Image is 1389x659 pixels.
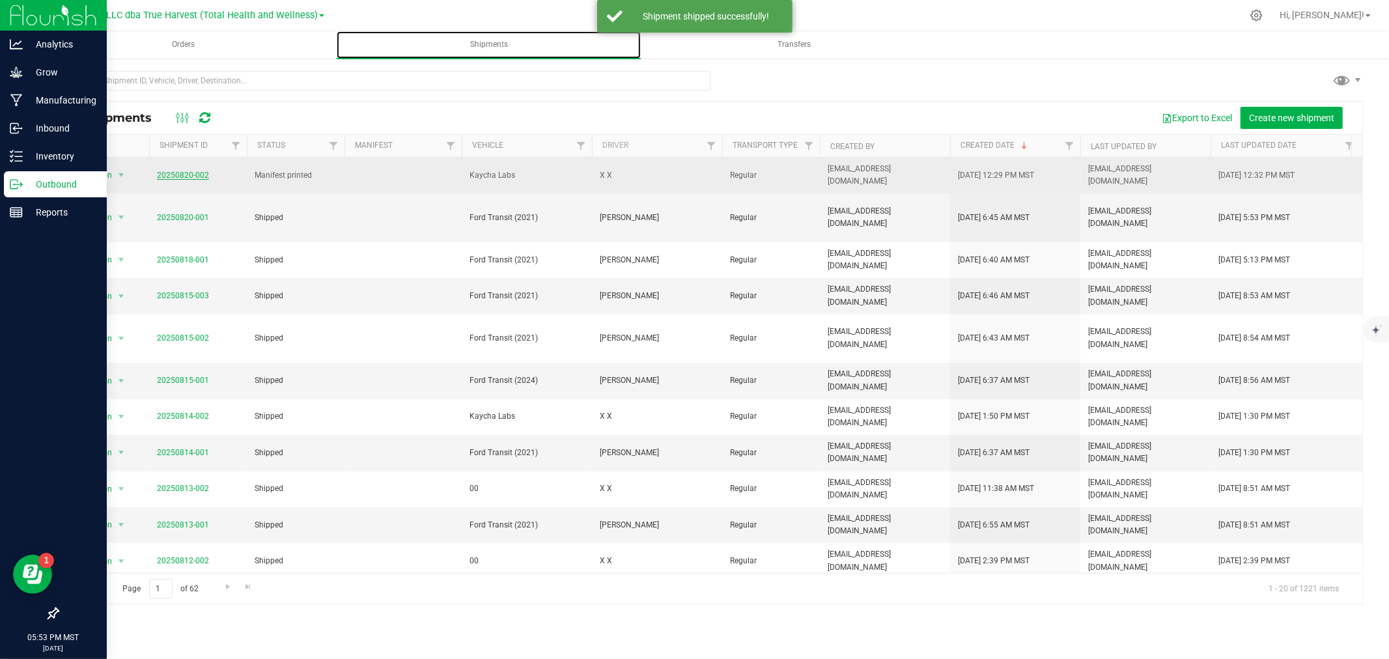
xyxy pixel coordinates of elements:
[157,291,209,300] a: 20250815-003
[160,141,208,150] a: Shipment ID
[157,520,209,529] a: 20250813-001
[1088,205,1203,230] span: [EMAIL_ADDRESS][DOMAIN_NAME]
[600,212,714,224] span: [PERSON_NAME]
[111,579,210,599] span: Page of 62
[1088,247,1203,272] span: [EMAIL_ADDRESS][DOMAIN_NAME]
[23,120,101,136] p: Inbound
[1221,141,1297,150] a: Last Updated Date
[157,171,209,180] a: 20250820-002
[1088,512,1203,537] span: [EMAIL_ADDRESS][DOMAIN_NAME]
[730,212,812,224] span: Regular
[828,368,942,393] span: [EMAIL_ADDRESS][DOMAIN_NAME]
[642,31,946,59] a: Transfers
[6,643,101,653] p: [DATE]
[1218,290,1290,302] span: [DATE] 8:53 AM MST
[218,579,237,596] a: Go to the next page
[10,178,23,191] inline-svg: Outbound
[600,447,714,459] span: [PERSON_NAME]
[255,290,337,302] span: Shipped
[1218,483,1290,495] span: [DATE] 8:51 AM MST
[1218,212,1290,224] span: [DATE] 5:53 PM MST
[23,148,101,164] p: Inventory
[958,254,1030,266] span: [DATE] 6:40 AM MST
[157,556,209,565] a: 20250812-002
[570,135,592,157] a: Filter
[733,141,798,150] a: Transport Type
[257,141,285,150] a: Status
[113,552,130,570] span: select
[1088,548,1203,573] span: [EMAIL_ADDRESS][DOMAIN_NAME]
[470,410,584,423] span: Kaycha Labs
[23,92,101,108] p: Manufacturing
[255,519,337,531] span: Shipped
[1218,410,1290,423] span: [DATE] 1:30 PM MST
[1088,404,1203,429] span: [EMAIL_ADDRESS][DOMAIN_NAME]
[113,251,130,269] span: select
[828,247,942,272] span: [EMAIL_ADDRESS][DOMAIN_NAME]
[798,135,820,157] a: Filter
[1091,142,1157,151] a: Last Updated By
[470,374,584,387] span: Ford Transit (2024)
[730,169,812,182] span: Regular
[470,254,584,266] span: Ford Transit (2021)
[10,66,23,79] inline-svg: Grow
[470,555,584,567] span: 00
[1218,555,1290,567] span: [DATE] 2:39 PM MST
[113,208,130,227] span: select
[1088,283,1203,308] span: [EMAIL_ADDRESS][DOMAIN_NAME]
[600,519,714,531] span: [PERSON_NAME]
[958,555,1030,567] span: [DATE] 2:39 PM MST
[600,169,714,182] span: X X
[958,212,1030,224] span: [DATE] 6:45 AM MST
[113,329,130,348] span: select
[1088,326,1203,350] span: [EMAIL_ADDRESS][DOMAIN_NAME]
[958,519,1030,531] span: [DATE] 6:55 AM MST
[23,204,101,220] p: Reports
[157,484,209,493] a: 20250813-002
[1218,447,1290,459] span: [DATE] 1:30 PM MST
[23,64,101,80] p: Grow
[1218,519,1290,531] span: [DATE] 8:51 AM MST
[958,290,1030,302] span: [DATE] 6:46 AM MST
[958,447,1030,459] span: [DATE] 6:37 AM MST
[10,206,23,219] inline-svg: Reports
[600,374,714,387] span: [PERSON_NAME]
[730,519,812,531] span: Regular
[828,326,942,350] span: [EMAIL_ADDRESS][DOMAIN_NAME]
[157,448,209,457] a: 20250814-001
[255,410,337,423] span: Shipped
[23,176,101,192] p: Outbound
[13,555,52,594] iframe: Resource center
[958,374,1030,387] span: [DATE] 6:37 AM MST
[453,39,526,50] span: Shipments
[701,135,722,157] a: Filter
[31,31,335,59] a: Orders
[470,519,584,531] span: Ford Transit (2021)
[113,480,130,498] span: select
[958,332,1030,344] span: [DATE] 6:43 AM MST
[239,579,258,596] a: Go to the last page
[157,412,209,421] a: 20250814-002
[113,166,130,184] span: select
[1339,135,1360,157] a: Filter
[1248,9,1265,21] div: Manage settings
[592,135,722,158] th: Driver
[23,36,101,52] p: Analytics
[828,404,942,429] span: [EMAIL_ADDRESS][DOMAIN_NAME]
[255,483,337,495] span: Shipped
[470,483,584,495] span: 00
[1280,10,1364,20] span: Hi, [PERSON_NAME]!
[600,290,714,302] span: [PERSON_NAME]
[961,141,1030,150] a: Created Date
[255,447,337,459] span: Shipped
[730,483,812,495] span: Regular
[828,440,942,465] span: [EMAIL_ADDRESS][DOMAIN_NAME]
[828,512,942,537] span: [EMAIL_ADDRESS][DOMAIN_NAME]
[470,212,584,224] span: Ford Transit (2021)
[600,483,714,495] span: X X
[1059,135,1080,157] a: Filter
[730,290,812,302] span: Regular
[10,122,23,135] inline-svg: Inbound
[255,254,337,266] span: Shipped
